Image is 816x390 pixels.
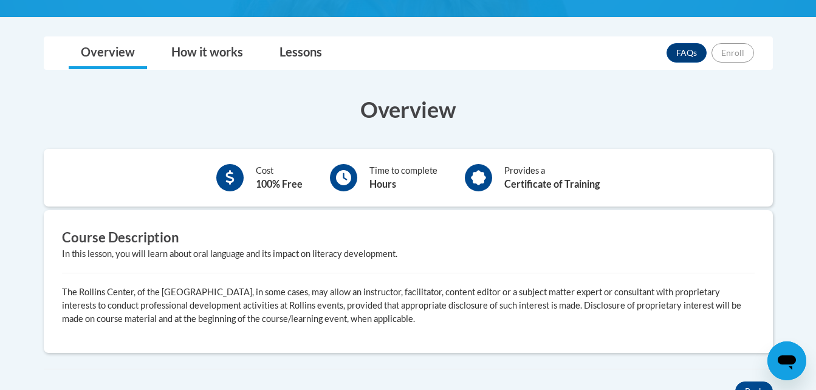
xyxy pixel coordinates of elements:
[256,178,303,190] b: 100% Free
[267,37,334,69] a: Lessons
[369,164,437,191] div: Time to complete
[369,178,396,190] b: Hours
[159,37,255,69] a: How it works
[504,164,600,191] div: Provides a
[711,43,754,63] button: Enroll
[504,178,600,190] b: Certificate of Training
[667,43,707,63] a: FAQs
[62,247,755,261] div: In this lesson, you will learn about oral language and its impact on literacy development.
[767,341,806,380] iframe: Button to launch messaging window
[69,37,147,69] a: Overview
[44,94,773,125] h3: Overview
[62,228,755,247] h3: Course Description
[256,164,303,191] div: Cost
[62,286,755,326] p: The Rollins Center, of the [GEOGRAPHIC_DATA], in some cases, may allow an instructor, facilitator...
